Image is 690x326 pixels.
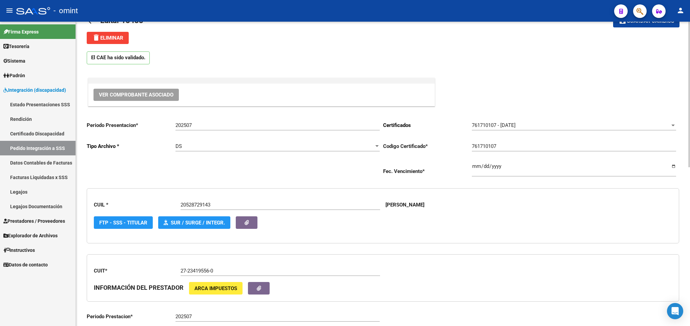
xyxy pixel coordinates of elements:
[3,57,25,65] span: Sistema
[3,86,66,94] span: Integración (discapacidad)
[472,122,516,128] span: 761710107 - [DATE]
[189,282,243,295] button: ARCA Impuestos
[87,32,129,44] button: Eliminar
[87,122,175,129] p: Periodo Presentacion
[158,216,230,229] button: SUR / SURGE / INTEGR.
[92,34,100,42] mat-icon: delete
[5,6,14,15] mat-icon: menu
[385,201,424,209] p: [PERSON_NAME]
[3,261,48,268] span: Datos de contacto
[383,122,472,129] p: Certificados
[94,283,184,292] h3: INFORMACIÓN DEL PRESTADOR
[667,303,683,319] div: Open Intercom Messenger
[3,28,39,36] span: Firma Express
[99,220,147,226] span: FTP - SSS - Titular
[94,267,181,275] p: CUIT
[93,89,179,101] button: Ver Comprobante Asociado
[87,51,150,64] p: El CAE ha sido validado.
[87,143,175,150] p: Tipo Archivo *
[383,143,472,150] p: Codigo Certificado
[87,313,175,320] p: Periodo Prestacion
[175,143,182,149] span: DS
[3,246,35,254] span: Instructivos
[94,216,153,229] button: FTP - SSS - Titular
[194,285,237,291] span: ARCA Impuestos
[676,6,685,15] mat-icon: person
[383,168,472,175] p: Fec. Vencimiento
[99,92,173,98] span: Ver Comprobante Asociado
[3,232,58,239] span: Explorador de Archivos
[92,35,123,41] span: Eliminar
[3,43,29,50] span: Tesorería
[3,217,65,225] span: Prestadores / Proveedores
[171,220,225,226] span: SUR / SURGE / INTEGR.
[94,201,181,209] p: CUIL *
[3,72,25,79] span: Padrón
[54,3,78,18] span: - omint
